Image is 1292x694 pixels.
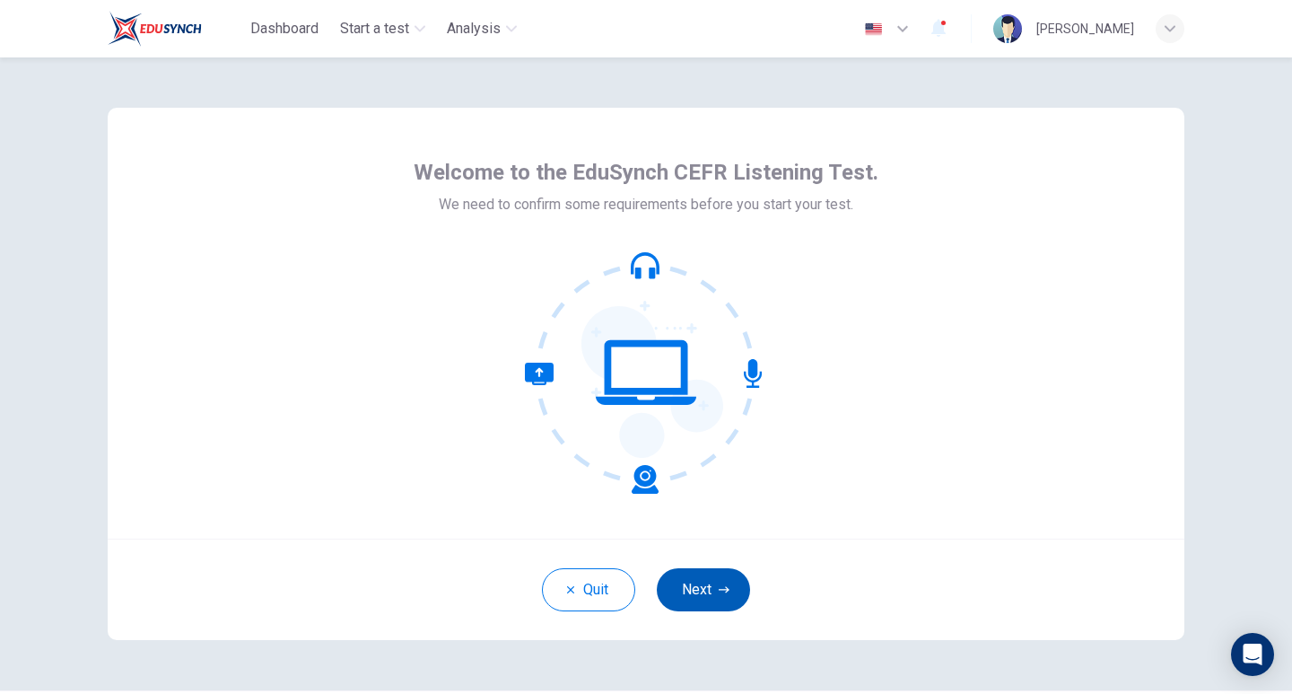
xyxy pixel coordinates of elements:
span: Welcome to the EduSynch CEFR Listening Test. [414,158,878,187]
button: Next [657,568,750,611]
img: Profile picture [993,14,1022,43]
span: Analysis [447,18,501,40]
span: Dashboard [250,18,319,40]
button: Quit [542,568,635,611]
div: Open Intercom Messenger [1231,633,1274,676]
div: [PERSON_NAME] [1036,18,1134,40]
img: en [862,22,885,36]
img: EduSynch logo [108,11,202,47]
span: We need to confirm some requirements before you start your test. [439,194,853,215]
button: Start a test [333,13,432,45]
span: Start a test [340,18,409,40]
a: EduSynch logo [108,11,243,47]
button: Dashboard [243,13,326,45]
button: Analysis [440,13,524,45]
